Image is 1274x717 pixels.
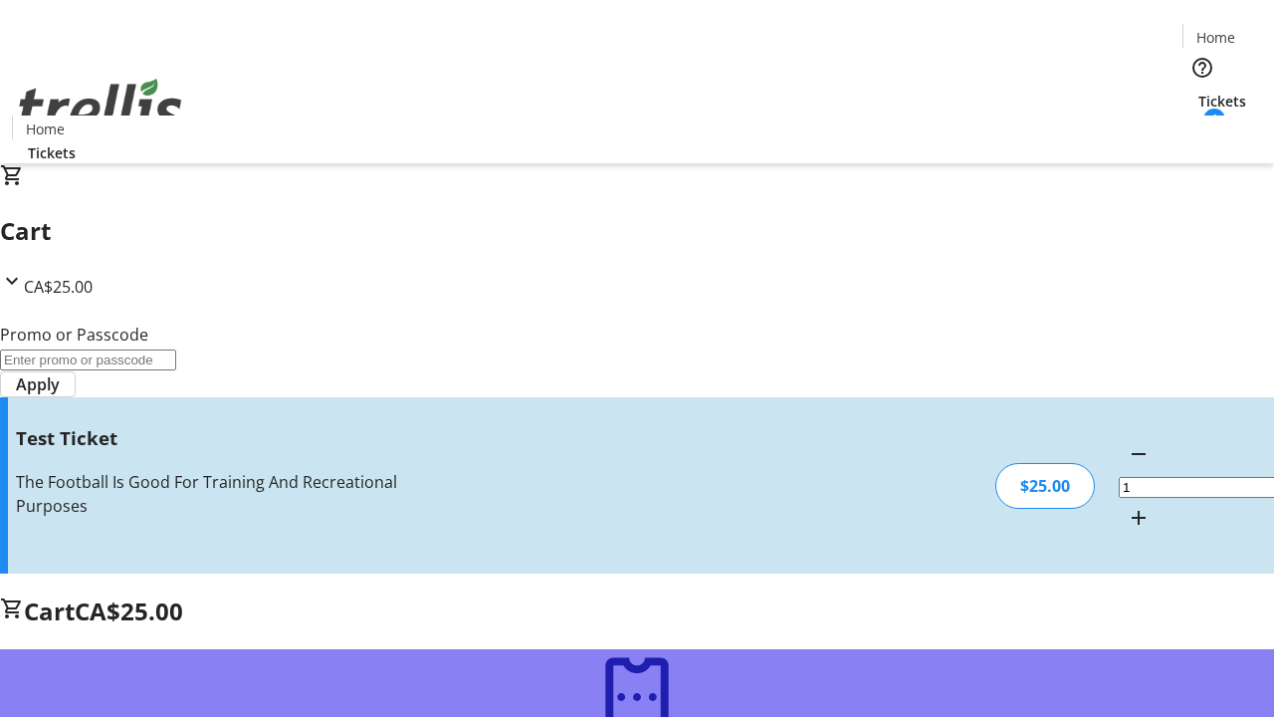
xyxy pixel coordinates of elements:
[1182,112,1222,151] button: Cart
[1182,91,1262,112] a: Tickets
[12,57,189,156] img: Orient E2E Organization Y5mjeEVrPU's Logo
[1198,91,1246,112] span: Tickets
[16,424,451,452] h3: Test Ticket
[75,595,183,627] span: CA$25.00
[26,119,65,139] span: Home
[16,372,60,396] span: Apply
[13,119,77,139] a: Home
[24,276,93,298] span: CA$25.00
[1119,498,1159,538] button: Increment by one
[28,142,76,163] span: Tickets
[1196,27,1235,48] span: Home
[16,470,451,518] div: The Football Is Good For Training And Recreational Purposes
[1119,434,1159,474] button: Decrement by one
[1182,48,1222,88] button: Help
[12,142,92,163] a: Tickets
[1183,27,1247,48] a: Home
[995,463,1095,509] div: $25.00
